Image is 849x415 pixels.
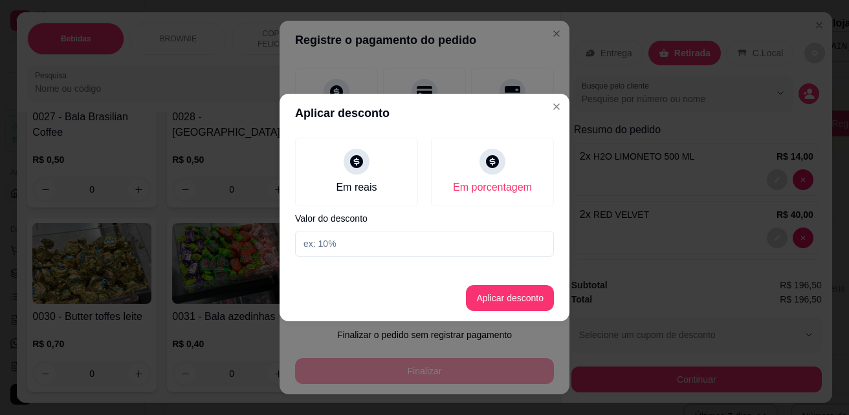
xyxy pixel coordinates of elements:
[280,94,569,133] header: Aplicar desconto
[546,96,567,117] button: Close
[295,214,554,223] label: Valor do desconto
[295,231,554,257] input: Valor do desconto (%)
[453,180,532,195] div: Em porcentagem
[466,285,554,311] button: Aplicar desconto
[336,180,377,195] div: Em reais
